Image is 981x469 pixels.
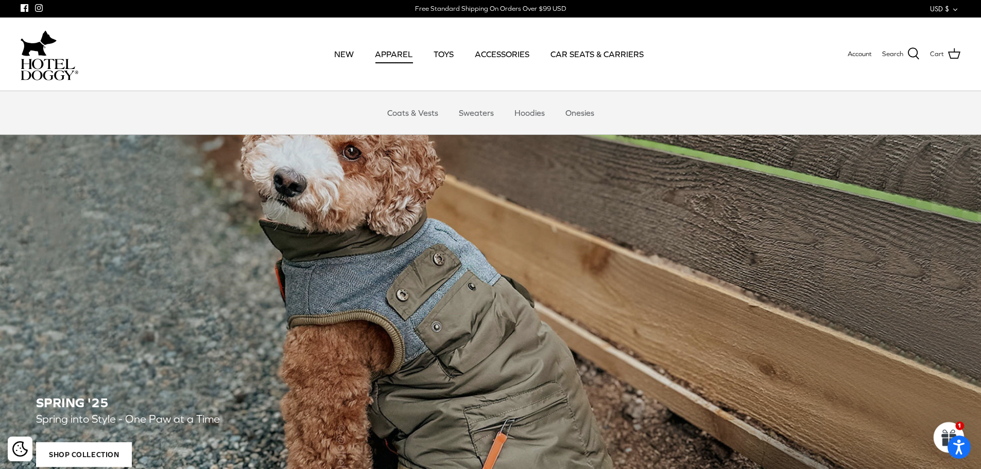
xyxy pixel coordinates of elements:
span: Search [882,49,903,60]
a: Search [882,47,920,61]
span: Shop Collection [36,442,132,467]
div: Free Standard Shipping On Orders Over $99 USD [415,4,566,13]
a: Cart [930,47,960,61]
img: Cookie policy [12,441,28,457]
a: Coats & Vests [378,97,448,128]
div: Primary navigation [153,37,825,72]
a: Facebook [21,4,28,12]
img: hoteldoggycom [21,59,78,80]
a: CAR SEATS & CARRIERS [541,37,653,72]
button: Cookie policy [11,440,29,458]
a: ACCESSORIES [466,37,539,72]
h2: SPRING '25 [36,395,945,410]
img: dog-icon.svg [21,28,57,59]
span: Cart [930,49,944,60]
a: Hoodies [505,97,554,128]
a: Account [848,49,872,60]
a: Sweaters [450,97,503,128]
a: hoteldoggycom [21,28,78,80]
a: TOYS [424,37,463,72]
a: NEW [325,37,363,72]
a: Free Standard Shipping On Orders Over $99 USD [415,1,566,16]
span: Account [848,50,872,58]
a: Instagram [35,4,43,12]
a: Onesies [556,97,604,128]
a: APPAREL [366,37,422,72]
p: Spring into Style - One Paw at a Time [36,410,505,428]
div: Cookie policy [8,437,32,461]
